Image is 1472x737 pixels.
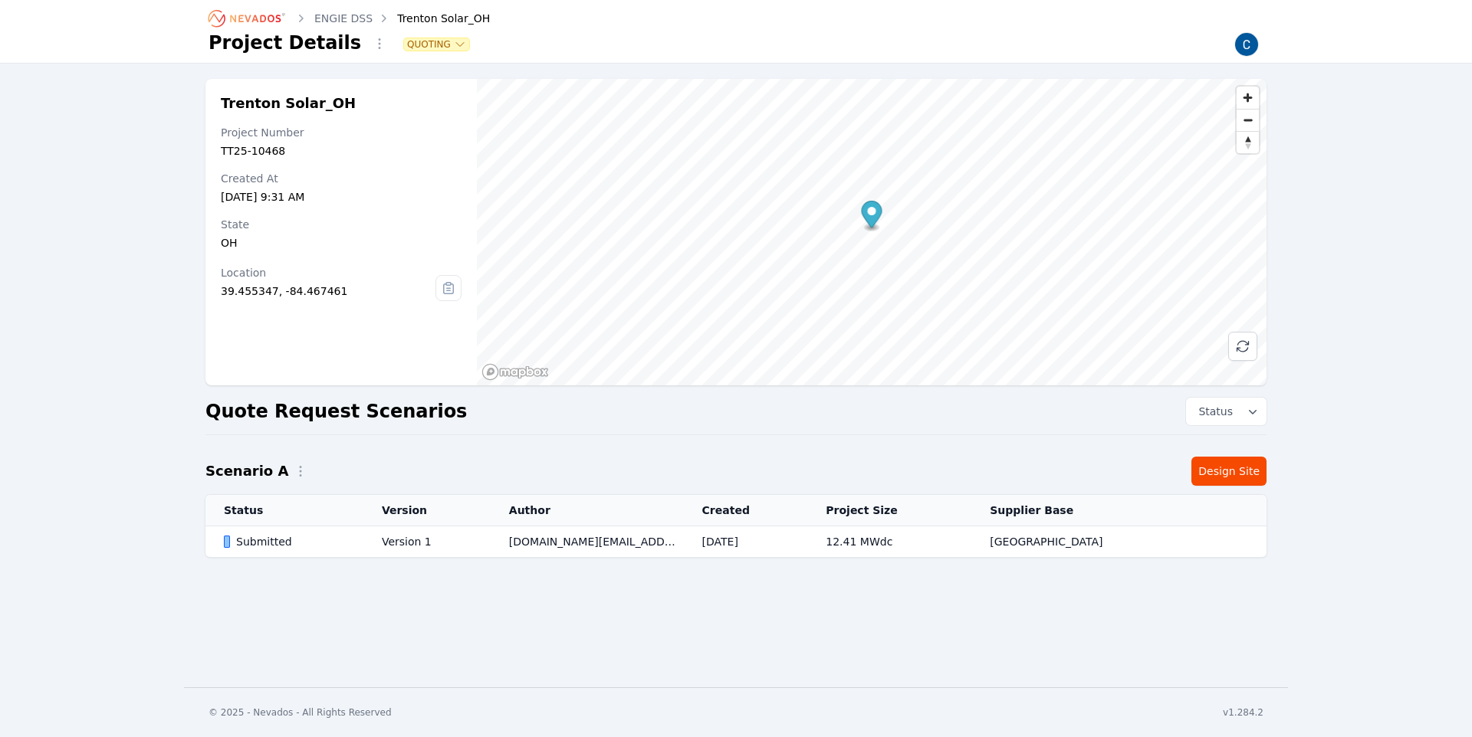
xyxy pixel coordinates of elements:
[221,189,462,205] div: [DATE] 9:31 AM
[205,460,288,482] h2: Scenario A
[404,38,469,51] button: Quoting
[221,171,462,186] div: Created At
[1192,404,1233,419] span: Status
[971,526,1204,558] td: [GEOGRAPHIC_DATA]
[1237,110,1259,131] span: Zoom out
[477,79,1267,385] canvas: Map
[205,399,467,424] h2: Quote Request Scenarios
[221,265,435,280] div: Location
[221,94,462,113] h2: Trenton Solar_OH
[1237,131,1259,153] button: Reset bearing to north
[209,31,361,55] h1: Project Details
[221,143,462,159] div: TT25-10468
[209,706,392,719] div: © 2025 - Nevados - All Rights Reserved
[1186,398,1267,425] button: Status
[205,495,363,526] th: Status
[684,526,808,558] td: [DATE]
[1223,706,1263,719] div: v1.284.2
[221,217,462,232] div: State
[1237,132,1259,153] span: Reset bearing to north
[1234,32,1259,57] img: Carmen Brooks
[205,526,1267,558] tr: SubmittedVersion 1[DOMAIN_NAME][EMAIL_ADDRESS][DOMAIN_NAME][DATE]12.41 MWdc[GEOGRAPHIC_DATA]
[491,495,684,526] th: Author
[209,6,490,31] nav: Breadcrumb
[363,495,491,526] th: Version
[1237,109,1259,131] button: Zoom out
[481,363,549,381] a: Mapbox homepage
[363,526,491,558] td: Version 1
[684,495,808,526] th: Created
[1237,87,1259,109] button: Zoom in
[314,11,373,26] a: ENGIE DSS
[807,495,971,526] th: Project Size
[221,125,462,140] div: Project Number
[221,283,435,299] div: 39.455347, -84.467461
[971,495,1204,526] th: Supplier Base
[807,526,971,558] td: 12.41 MWdc
[861,201,882,232] div: Map marker
[491,526,684,558] td: [DOMAIN_NAME][EMAIL_ADDRESS][DOMAIN_NAME]
[1191,457,1267,486] a: Design Site
[221,235,462,251] div: OH
[224,534,356,549] div: Submitted
[376,11,490,26] div: Trenton Solar_OH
